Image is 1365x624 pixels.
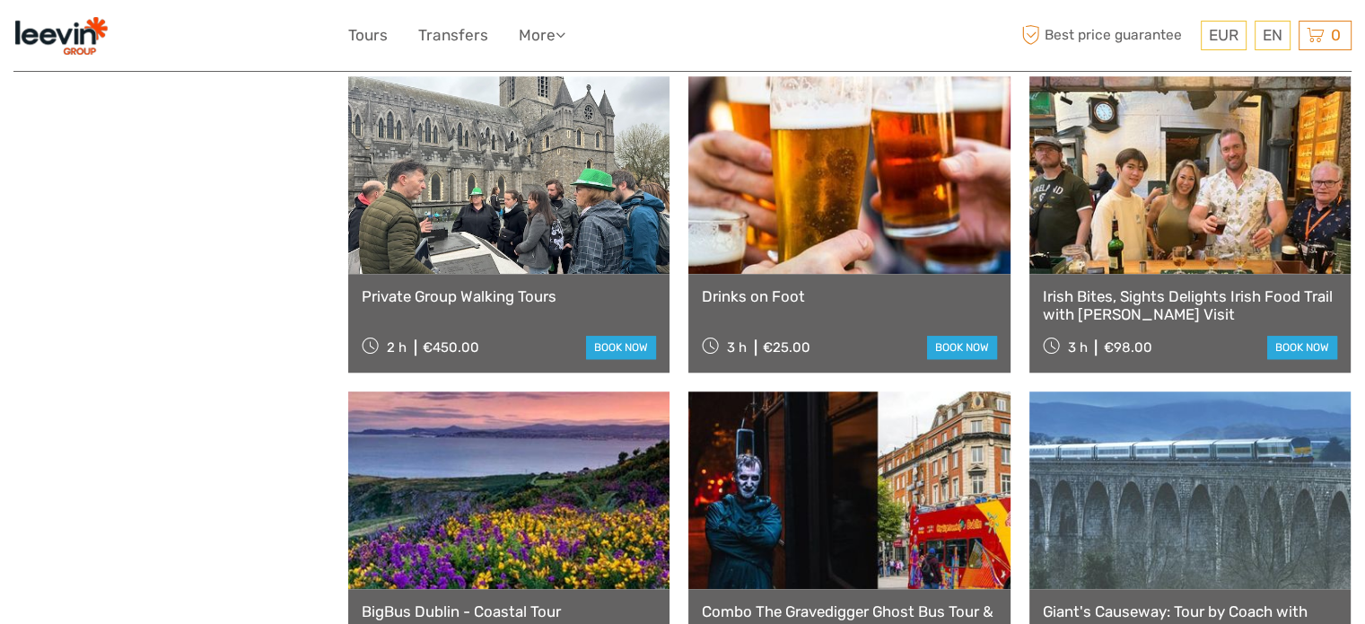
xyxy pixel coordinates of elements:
[13,13,109,57] img: 2366-9a630715-f217-4e31-8482-dcd93f7091a8_logo_small.png
[1255,21,1291,50] div: EN
[362,602,656,620] a: BigBus Dublin - Coastal Tour
[1043,287,1337,324] a: Irish Bites, Sights Delights Irish Food Trail with [PERSON_NAME] Visit
[1209,26,1238,44] span: EUR
[418,22,488,48] a: Transfers
[423,339,479,356] div: €450.00
[1328,26,1343,44] span: 0
[727,339,747,356] span: 3 h
[387,339,407,356] span: 2 h
[586,336,656,359] a: book now
[1267,336,1337,359] a: book now
[1017,21,1196,50] span: Best price guarantee
[1103,339,1151,356] div: €98.00
[702,287,996,305] a: Drinks on Foot
[519,22,565,48] a: More
[927,336,997,359] a: book now
[362,287,656,305] a: Private Group Walking Tours
[763,339,810,356] div: €25.00
[1067,339,1087,356] span: 3 h
[348,22,388,48] a: Tours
